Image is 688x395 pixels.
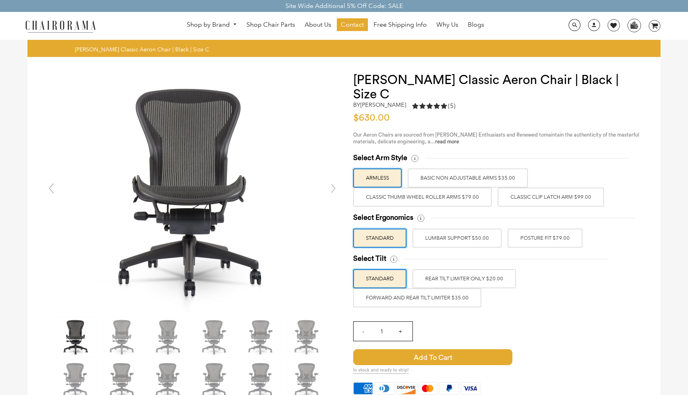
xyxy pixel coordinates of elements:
span: Add to Cart [353,349,512,365]
div: 5.0 rating (5 votes) [412,102,455,110]
span: (5) [448,102,455,110]
h2: by [353,102,406,108]
span: Our Aeron Chairs are sourced from [PERSON_NAME] Enthusiasts and Renewed to [353,132,544,137]
img: Herman Miller Classic Aeron Chair | Black | Size C - chairorama [241,317,281,357]
img: Herman Miller Classic Aeron Chair | Black | Size C - chairorama [195,317,235,357]
span: Contact [341,21,364,29]
input: - [354,322,373,341]
span: Shop Chair Parts [246,21,295,29]
span: Select Arm Style [353,153,407,162]
label: POSTURE FIT $79.00 [508,229,582,248]
span: Blogs [468,21,484,29]
span: [PERSON_NAME] Classic Aeron Chair | Black | Size C [75,46,209,53]
a: [PERSON_NAME] [360,101,406,108]
label: REAR TILT LIMITER ONLY $20.00 [412,269,516,288]
img: WhatsApp_Image_2024-07-12_at_16.23.01.webp [628,19,640,31]
span: Free Shipping Info [373,21,427,29]
a: Shop by Brand [183,19,241,31]
a: Why Us [432,18,462,31]
img: Herman Miller Classic Aeron Chair | Black | Size C - chairorama [102,317,142,357]
button: Add to Cart [353,349,557,365]
a: read more [435,139,459,144]
label: Classic Clip Latch Arm $99.00 [498,188,604,207]
span: About Us [305,21,331,29]
label: FORWARD AND REAR TILT LIMITER $35.00 [353,288,481,307]
h1: [PERSON_NAME] Classic Aeron Chair | Black | Size C [353,73,645,102]
img: Herman Miller Classic Aeron Chair | Black | Size C - chairorama [287,317,327,357]
label: STANDARD [353,229,407,248]
label: LUMBAR SUPPORT $50.00 [412,229,502,248]
a: Contact [337,18,368,31]
input: + [391,322,410,341]
label: STANDARD [353,269,407,288]
a: Blogs [464,18,488,31]
a: Shop Chair Parts [242,18,299,31]
span: In stock and ready to ship! [353,367,409,374]
span: Select Tilt [353,254,386,263]
a: About Us [301,18,335,31]
label: BASIC NON ADJUSTABLE ARMS $35.00 [408,168,528,188]
img: Herman Miller Classic Aeron Chair | Black | Size C - chairorama [56,317,96,357]
label: Classic Thumb Wheel Roller Arms $79.00 [353,188,492,207]
img: chairorama [21,19,100,33]
span: Why Us [436,21,458,29]
img: Herman Miller Classic Aeron Chair | Black | Size C - chairorama [149,317,188,357]
nav: DesktopNavigation [134,18,537,33]
label: ARMLESS [353,168,402,188]
a: 5.0 rating (5 votes) [412,102,455,112]
span: $630.00 [353,113,390,123]
span: Select Ergonomics [353,213,413,222]
img: Herman Miller Classic Aeron Chair | Black | Size C - chairorama [73,73,312,312]
a: Free Shipping Info [369,18,431,31]
nav: breadcrumbs [75,46,212,53]
a: Herman Miller Classic Aeron Chair | Black | Size C - chairorama [73,188,312,196]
